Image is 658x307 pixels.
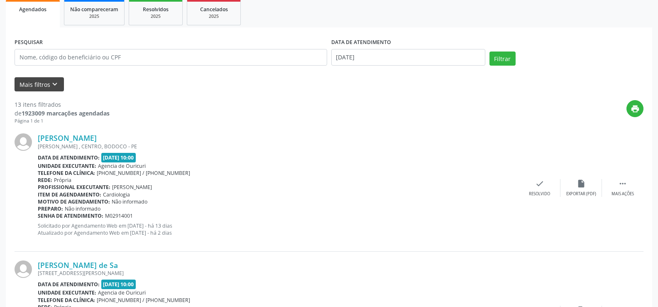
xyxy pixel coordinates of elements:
[135,13,176,20] div: 2025
[38,297,95,304] b: Telefone da clínica:
[38,177,52,184] b: Rede:
[38,162,96,169] b: Unidade executante:
[101,280,136,289] span: [DATE] 10:00
[38,212,103,219] b: Senha de atendimento:
[15,36,43,49] label: PESQUISAR
[54,177,71,184] span: Própria
[489,52,516,66] button: Filtrar
[15,49,327,66] input: Nome, código do beneficiário ou CPF
[38,198,110,205] b: Motivo de agendamento:
[38,270,519,277] div: [STREET_ADDRESS][PERSON_NAME]
[193,13,235,20] div: 2025
[38,184,110,191] b: Profissional executante:
[15,77,64,92] button: Mais filtroskeyboard_arrow_down
[38,169,95,177] b: Telefone da clínica:
[618,179,627,188] i: 
[143,6,169,13] span: Resolvidos
[22,109,110,117] strong: 1923009 marcações agendadas
[97,169,190,177] span: [PHONE_NUMBER] / [PHONE_NUMBER]
[15,260,32,278] img: img
[70,6,118,13] span: Não compareceram
[112,184,152,191] span: [PERSON_NAME]
[38,154,100,161] b: Data de atendimento:
[98,289,146,296] span: Agencia de Ouricuri
[50,80,59,89] i: keyboard_arrow_down
[38,191,101,198] b: Item de agendamento:
[38,222,519,236] p: Solicitado por Agendamento Web em [DATE] - há 13 dias Atualizado por Agendamento Web em [DATE] - ...
[38,289,96,296] b: Unidade executante:
[577,179,586,188] i: insert_drive_file
[103,191,130,198] span: Cardiologia
[200,6,228,13] span: Cancelados
[19,6,46,13] span: Agendados
[15,118,110,125] div: Página 1 de 1
[331,49,485,66] input: Selecione um intervalo
[612,191,634,197] div: Mais ações
[331,36,391,49] label: DATA DE ATENDIMENTO
[529,191,550,197] div: Resolvido
[38,133,97,142] a: [PERSON_NAME]
[15,109,110,118] div: de
[38,281,100,288] b: Data de atendimento:
[15,133,32,151] img: img
[38,260,118,270] a: [PERSON_NAME] de Sa
[98,162,146,169] span: Agencia de Ouricuri
[70,13,118,20] div: 2025
[626,100,643,117] button: print
[97,297,190,304] span: [PHONE_NUMBER] / [PHONE_NUMBER]
[112,198,147,205] span: Não informado
[105,212,133,219] span: M02914001
[535,179,544,188] i: check
[101,153,136,162] span: [DATE] 10:00
[15,100,110,109] div: 13 itens filtrados
[38,205,63,212] b: Preparo:
[65,205,100,212] span: Não informado
[566,191,596,197] div: Exportar (PDF)
[631,104,640,113] i: print
[38,143,519,150] div: [PERSON_NAME] , CENTRO, BODOCO - PE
